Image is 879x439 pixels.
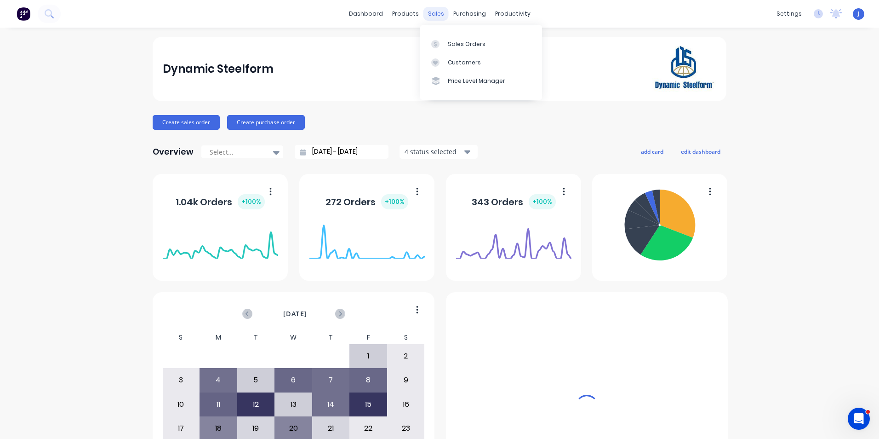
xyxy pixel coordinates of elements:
div: T [237,331,275,344]
div: Overview [153,143,194,161]
div: 15 [350,393,387,416]
div: purchasing [449,7,491,21]
div: 1.04k Orders [176,194,265,209]
button: 4 status selected [400,145,478,159]
div: 2 [388,345,424,368]
div: sales [423,7,449,21]
div: products [388,7,423,21]
div: Sales Orders [448,40,485,48]
div: 8 [350,369,387,392]
div: 4 [200,369,237,392]
div: 7 [313,369,349,392]
div: 11 [200,393,237,416]
a: Customers [420,53,542,72]
div: 272 Orders [325,194,408,209]
div: 9 [388,369,424,392]
iframe: Intercom live chat [848,408,870,430]
div: + 100 % [529,194,556,209]
div: 5 [238,369,274,392]
div: Customers [448,58,481,67]
button: Create sales order [153,115,220,130]
div: 10 [163,393,200,416]
div: 3 [163,369,200,392]
div: productivity [491,7,535,21]
div: 6 [275,369,312,392]
div: T [312,331,350,344]
button: Create purchase order [227,115,305,130]
div: F [349,331,387,344]
div: 13 [275,393,312,416]
a: dashboard [344,7,388,21]
div: 4 status selected [405,147,462,156]
div: 12 [238,393,274,416]
div: W [274,331,312,344]
div: Price Level Manager [448,77,505,85]
div: + 100 % [238,194,265,209]
a: Sales Orders [420,35,542,53]
div: 1 [350,345,387,368]
div: + 100 % [381,194,408,209]
span: J [858,10,860,18]
img: Factory [17,7,30,21]
div: 16 [388,393,424,416]
img: Dynamic Steelform [652,37,716,101]
div: 343 Orders [472,194,556,209]
div: 14 [313,393,349,416]
a: Price Level Manager [420,72,542,90]
button: edit dashboard [675,145,726,157]
div: S [387,331,425,344]
span: [DATE] [283,309,307,319]
div: settings [772,7,806,21]
div: M [200,331,237,344]
div: Dynamic Steelform [163,60,274,78]
button: add card [635,145,669,157]
div: S [162,331,200,344]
